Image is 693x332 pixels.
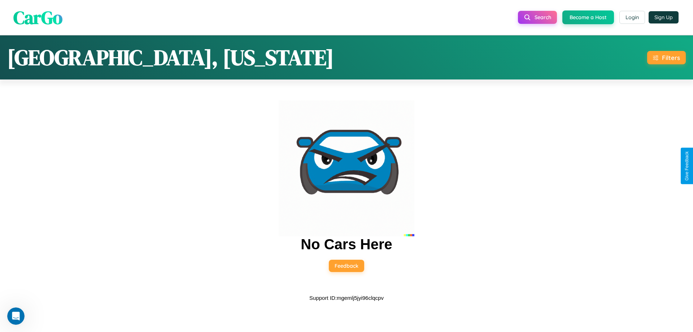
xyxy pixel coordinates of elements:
div: Give Feedback [684,151,689,181]
button: Login [619,11,645,24]
button: Sign Up [649,11,679,23]
iframe: Intercom live chat [7,307,25,325]
h2: No Cars Here [301,236,392,253]
h1: [GEOGRAPHIC_DATA], [US_STATE] [7,43,334,72]
span: CarGo [13,5,62,30]
div: Filters [662,54,680,61]
button: Feedback [329,260,364,272]
button: Search [518,11,557,24]
img: car [279,100,414,236]
button: Filters [647,51,686,64]
p: Support ID: mgemlj5jyi96clqcpv [309,293,384,303]
button: Become a Host [562,10,614,24]
span: Search [535,14,551,21]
